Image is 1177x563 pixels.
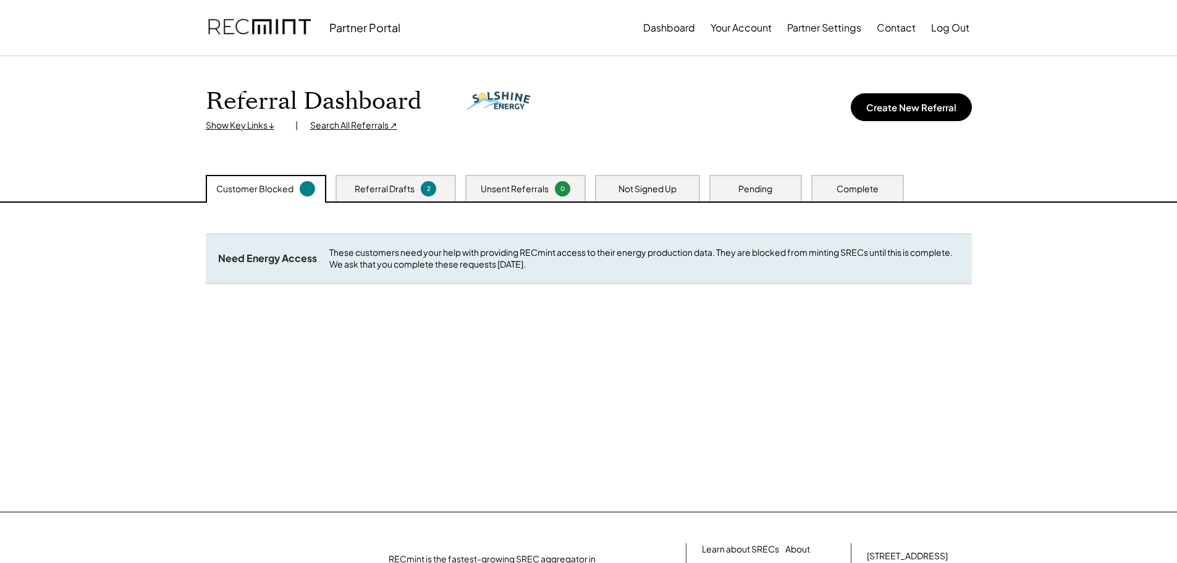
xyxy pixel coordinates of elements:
[218,252,317,265] div: Need Energy Access
[867,550,948,562] div: [STREET_ADDRESS]
[465,90,533,113] img: solshine-energy.png
[931,15,969,40] button: Log Out
[618,183,677,195] div: Not Signed Up
[738,183,772,195] div: Pending
[711,15,772,40] button: Your Account
[355,183,415,195] div: Referral Drafts
[216,183,293,195] div: Customer Blocked
[208,7,311,49] img: recmint-logotype%403x.png
[329,20,400,35] div: Partner Portal
[206,87,421,116] h1: Referral Dashboard
[481,183,549,195] div: Unsent Referrals
[785,543,810,556] a: About
[329,247,960,271] div: These customers need your help with providing RECmint access to their energy production data. The...
[423,184,434,193] div: 2
[206,119,283,132] div: Show Key Links ↓
[787,15,861,40] button: Partner Settings
[295,119,298,132] div: |
[643,15,695,40] button: Dashboard
[557,184,568,193] div: 0
[310,119,397,132] div: Search All Referrals ↗
[702,543,779,556] a: Learn about SRECs
[877,15,916,40] button: Contact
[837,183,879,195] div: Complete
[851,93,972,121] button: Create New Referral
